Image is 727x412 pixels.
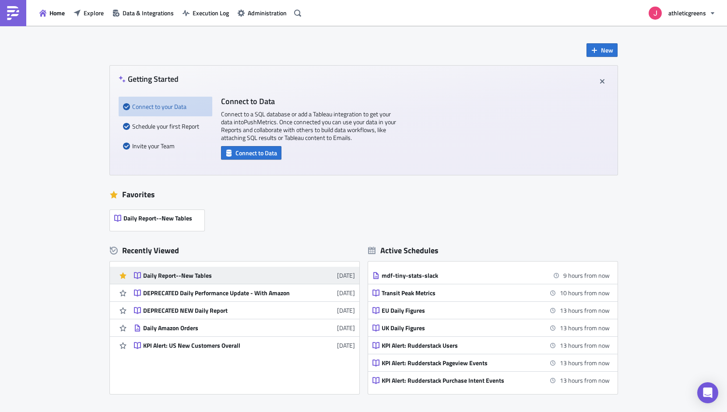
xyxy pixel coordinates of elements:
time: 2025-10-03 08:45 [560,341,610,350]
div: Transit Peak Metrics [382,289,535,297]
div: Favorites [110,188,618,201]
div: KPI Alert: Rudderstack Pageview Events [382,359,535,367]
div: Invite your Team [123,136,208,156]
div: Schedule your first Report [123,116,208,136]
div: KPI Alert: US New Customers Overall [143,342,296,349]
time: 2025-09-25T17:44:23Z [337,288,355,297]
button: Data & Integrations [108,6,178,20]
button: Connect to Data [221,146,281,160]
a: Daily Report--New Tables[DATE] [134,267,355,284]
a: Daily Report--New Tables [110,206,209,231]
p: Connect to a SQL database or add a Tableau integration to get your data into PushMetrics . Once c... [221,110,396,142]
span: Explore [84,8,104,17]
a: KPI Alert: Rudderstack Pageview Events13 hours from now [372,354,610,371]
span: Administration [248,8,287,17]
button: athleticgreens [643,3,720,23]
time: 2025-03-03T20:18:34Z [337,341,355,350]
div: Recently Viewed [110,244,359,257]
span: athleticgreens [668,8,706,17]
button: Execution Log [178,6,233,20]
time: 2025-10-03 05:00 [563,271,610,280]
div: Active Schedules [368,245,439,255]
div: Daily Amazon Orders [143,324,296,332]
a: KPI Alert: US New Customers Overall[DATE] [134,337,355,354]
span: Daily Report--New Tables [123,214,192,222]
time: 2025-08-20T14:06:56Z [337,306,355,315]
div: KPI Alert: Rudderstack Users [382,342,535,349]
a: DEPRECATED Daily Performance Update - With Amazon[DATE] [134,284,355,301]
time: 2025-09-30T16:43:09Z [337,271,355,280]
div: EU Daily Figures [382,307,535,314]
button: Administration [233,6,291,20]
button: Home [35,6,69,20]
time: 2025-10-03 06:00 [560,288,610,297]
a: KPI Alert: Rudderstack Purchase Intent Events13 hours from now [372,372,610,389]
a: KPI Alert: Rudderstack Users13 hours from now [372,337,610,354]
div: Connect to your Data [123,97,208,116]
span: Data & Integrations [123,8,174,17]
time: 2025-03-03T20:18:45Z [337,323,355,332]
span: Home [49,8,65,17]
time: 2025-10-03 08:30 [560,323,610,332]
div: Open Intercom Messenger [697,382,718,403]
time: 2025-10-03 08:45 [560,358,610,367]
button: New [587,43,618,57]
a: Transit Peak Metrics10 hours from now [372,284,610,301]
a: UK Daily Figures13 hours from now [372,319,610,336]
a: mdf-tiny-stats-slack9 hours from now [372,267,610,284]
div: DEPRECATED NEW Daily Report [143,307,296,314]
a: Connect to Data [221,147,281,157]
a: EU Daily Figures13 hours from now [372,302,610,319]
span: Connect to Data [235,148,277,157]
time: 2025-10-03 08:45 [560,376,610,385]
img: Avatar [648,6,663,21]
h4: Connect to Data [221,97,396,106]
time: 2025-10-03 08:30 [560,306,610,315]
h4: Getting Started [119,74,179,84]
a: DEPRECATED NEW Daily Report[DATE] [134,302,355,319]
button: Explore [69,6,108,20]
span: Execution Log [193,8,229,17]
img: PushMetrics [6,6,20,20]
div: DEPRECATED Daily Performance Update - With Amazon [143,289,296,297]
div: Daily Report--New Tables [143,272,296,279]
div: mdf-tiny-stats-slack [382,272,535,279]
a: Daily Amazon Orders[DATE] [134,319,355,336]
span: New [601,45,613,55]
div: UK Daily Figures [382,324,535,332]
div: KPI Alert: Rudderstack Purchase Intent Events [382,377,535,384]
